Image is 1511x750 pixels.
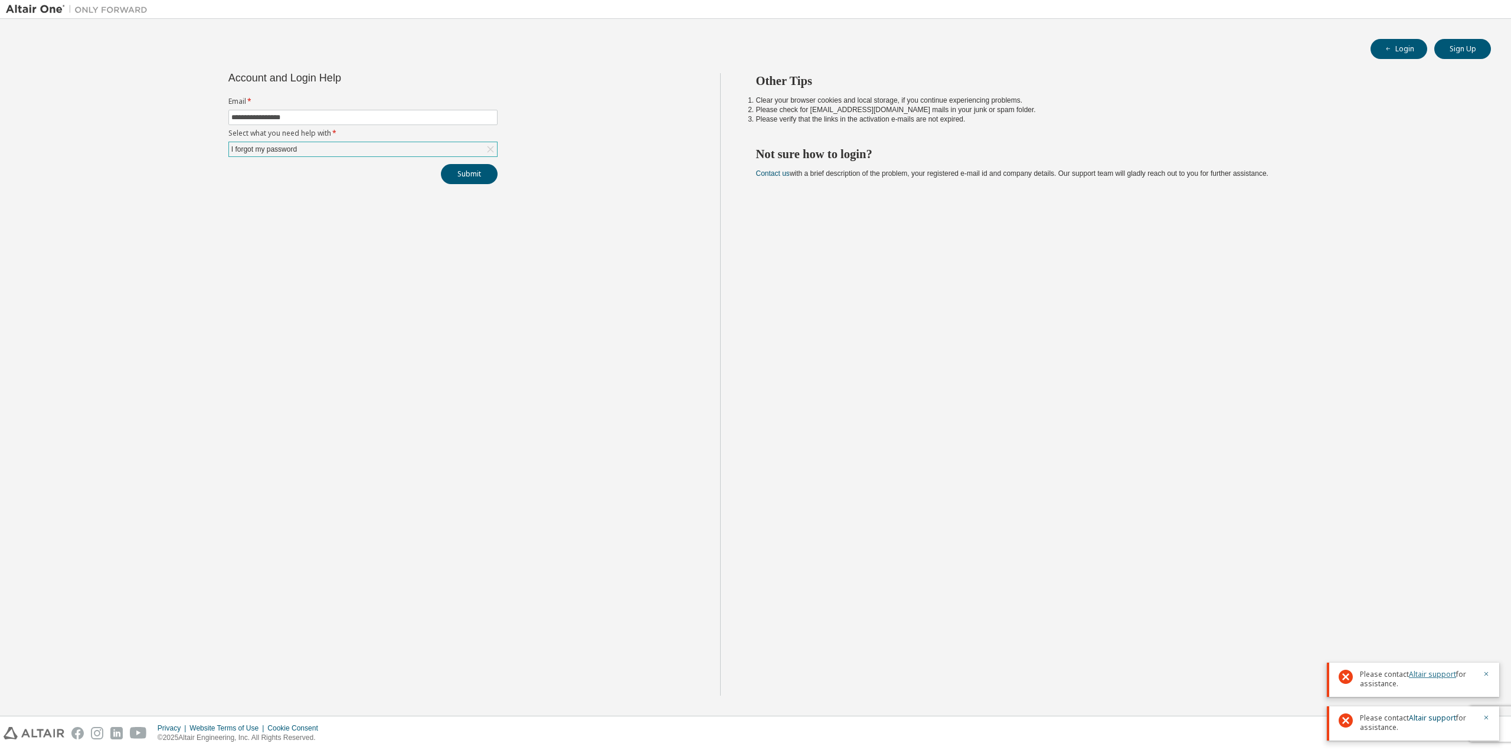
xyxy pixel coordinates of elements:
[6,4,153,15] img: Altair One
[756,73,1470,89] h2: Other Tips
[1409,669,1456,679] a: Altair support
[756,105,1470,114] li: Please check for [EMAIL_ADDRESS][DOMAIN_NAME] mails in your junk or spam folder.
[91,727,103,739] img: instagram.svg
[189,723,267,733] div: Website Terms of Use
[441,164,498,184] button: Submit
[756,114,1470,124] li: Please verify that the links in the activation e-mails are not expired.
[71,727,84,739] img: facebook.svg
[158,733,325,743] p: © 2025 Altair Engineering, Inc. All Rights Reserved.
[110,727,123,739] img: linkedin.svg
[756,146,1470,162] h2: Not sure how to login?
[229,142,497,156] div: I forgot my password
[228,97,498,106] label: Email
[228,129,498,138] label: Select what you need help with
[1360,713,1476,732] span: Please contact for assistance.
[4,727,64,739] img: altair_logo.svg
[230,143,299,156] div: I forgot my password
[267,723,325,733] div: Cookie Consent
[130,727,147,739] img: youtube.svg
[756,96,1470,105] li: Clear your browser cookies and local storage, if you continue experiencing problems.
[1371,39,1427,59] button: Login
[756,169,1268,178] span: with a brief description of the problem, your registered e-mail id and company details. Our suppo...
[228,73,444,83] div: Account and Login Help
[158,723,189,733] div: Privacy
[1360,670,1476,689] span: Please contact for assistance.
[1409,713,1456,723] a: Altair support
[1434,39,1491,59] button: Sign Up
[756,169,790,178] a: Contact us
